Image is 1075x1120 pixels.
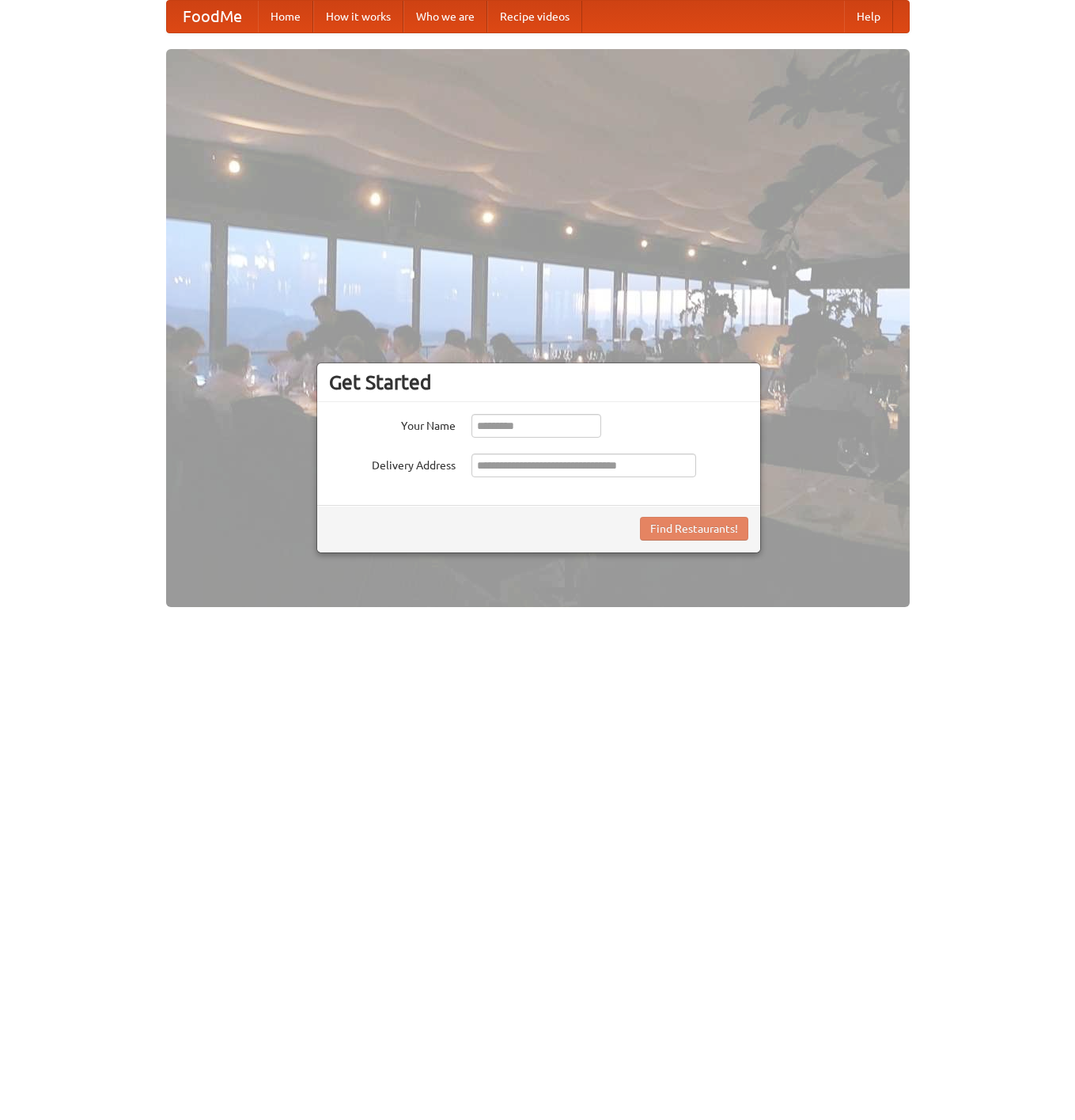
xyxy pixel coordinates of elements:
[487,1,582,32] a: Recipe videos
[329,454,456,473] label: Delivery Address
[167,1,258,32] a: FoodMe
[258,1,313,32] a: Home
[329,370,748,394] h3: Get Started
[313,1,403,32] a: How it works
[403,1,487,32] a: Who we are
[329,414,456,434] label: Your Name
[844,1,893,32] a: Help
[640,517,748,541] button: Find Restaurants!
